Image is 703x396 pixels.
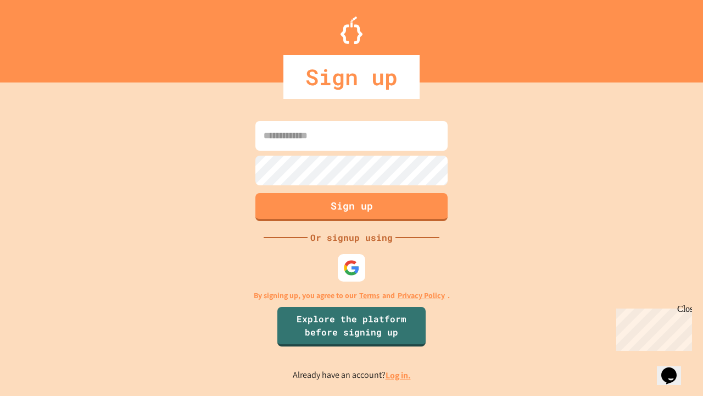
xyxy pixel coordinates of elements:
[359,290,380,301] a: Terms
[612,304,692,351] iframe: chat widget
[341,16,362,44] img: Logo.svg
[343,260,360,276] img: google-icon.svg
[657,352,692,385] iframe: chat widget
[283,55,420,99] div: Sign up
[308,231,395,244] div: Or signup using
[4,4,76,70] div: Chat with us now!Close
[293,369,411,382] p: Already have an account?
[254,290,450,301] p: By signing up, you agree to our and .
[255,193,448,221] button: Sign up
[386,370,411,381] a: Log in.
[277,307,426,346] a: Explore the platform before signing up
[398,290,445,301] a: Privacy Policy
